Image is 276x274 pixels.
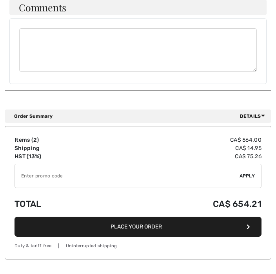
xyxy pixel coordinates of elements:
div: Duty & tariff-free | Uninterrupted shipping [15,243,261,250]
input: Promo code [15,164,240,188]
button: Place Your Order [15,217,261,237]
td: CA$ 564.00 [103,136,261,144]
td: Shipping [15,144,103,152]
span: 2 [33,137,37,143]
td: CA$ 654.21 [103,191,261,217]
td: HST (13%) [15,152,103,161]
span: Details [240,113,268,120]
textarea: Comments [19,28,257,72]
span: Apply [240,172,255,179]
td: Items ( ) [15,136,103,144]
td: CA$ 75.26 [103,152,261,161]
div: Order Summary [14,113,268,120]
td: CA$ 14.95 [103,144,261,152]
td: Total [15,191,103,217]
